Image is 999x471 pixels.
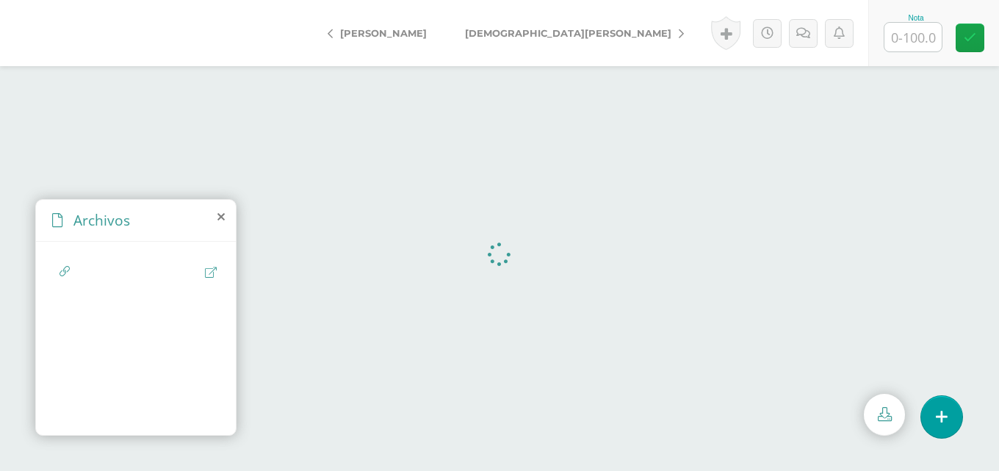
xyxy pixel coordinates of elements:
a: [DEMOGRAPHIC_DATA][PERSON_NAME] [446,15,696,51]
div: Nota [884,14,948,22]
a: [PERSON_NAME] [316,15,446,51]
i: close [217,211,225,223]
input: 0-100.0 [884,23,942,51]
span: [PERSON_NAME] [340,27,427,39]
span: Archivos [73,210,130,230]
span: [DEMOGRAPHIC_DATA][PERSON_NAME] [465,27,671,39]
